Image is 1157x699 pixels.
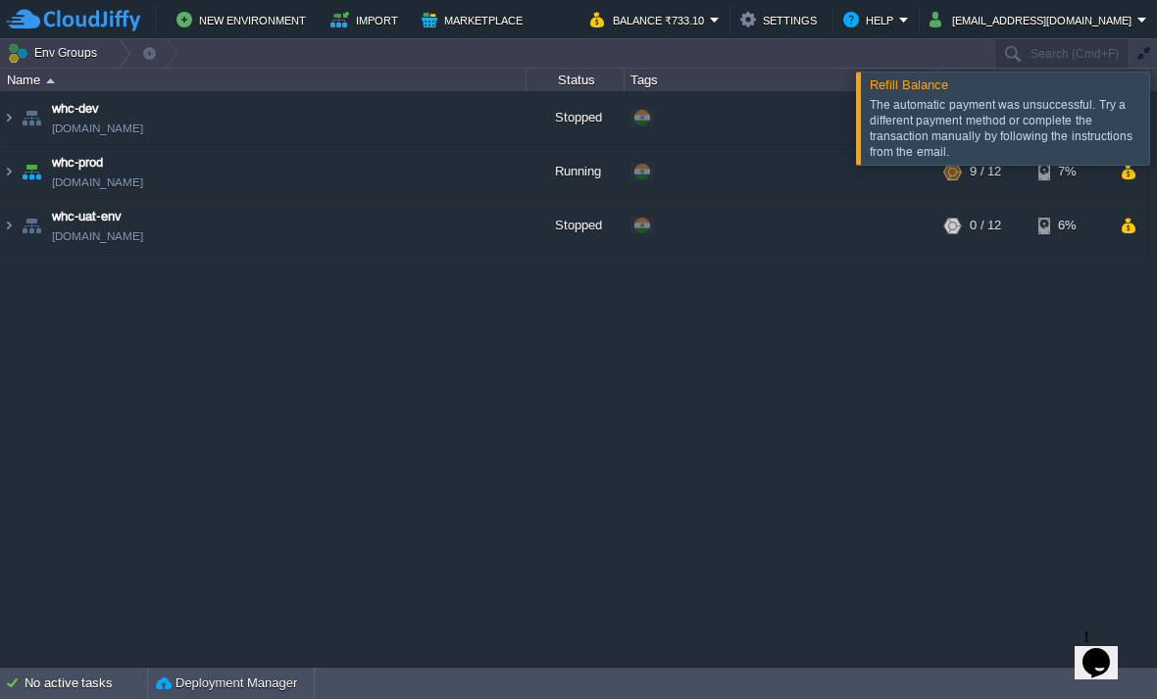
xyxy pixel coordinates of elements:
[970,145,1001,198] div: 9 / 12
[422,8,528,31] button: Marketplace
[176,8,312,31] button: New Environment
[626,69,937,91] div: Tags
[843,8,899,31] button: Help
[930,8,1137,31] button: [EMAIL_ADDRESS][DOMAIN_NAME]
[1,145,17,198] img: AMDAwAAAACH5BAEAAAAALAAAAAABAAEAAAICRAEAOw==
[1,199,17,252] img: AMDAwAAAACH5BAEAAAAALAAAAAABAAEAAAICRAEAOw==
[7,8,140,32] img: CloudJiffy
[25,668,147,699] div: No active tasks
[52,99,99,119] a: whc-dev
[156,674,297,693] button: Deployment Manager
[52,207,122,226] a: whc-uat-env
[52,153,103,173] a: whc-prod
[527,145,625,198] div: Running
[7,39,104,67] button: Env Groups
[590,8,710,31] button: Balance ₹733.10
[18,91,45,144] img: AMDAwAAAACH5BAEAAAAALAAAAAABAAEAAAICRAEAOw==
[970,199,1001,252] div: 0 / 12
[1038,199,1102,252] div: 6%
[527,91,625,144] div: Stopped
[52,119,143,138] a: [DOMAIN_NAME]
[330,8,404,31] button: Import
[870,77,948,92] span: Refill Balance
[1038,145,1102,198] div: 7%
[870,97,1144,160] div: The automatic payment was unsuccessful. Try a different payment method or complete the transactio...
[1,91,17,144] img: AMDAwAAAACH5BAEAAAAALAAAAAABAAEAAAICRAEAOw==
[52,173,143,192] a: [DOMAIN_NAME]
[527,199,625,252] div: Stopped
[2,69,526,91] div: Name
[46,78,55,83] img: AMDAwAAAACH5BAEAAAAALAAAAAABAAEAAAICRAEAOw==
[1075,621,1137,679] iframe: chat widget
[18,145,45,198] img: AMDAwAAAACH5BAEAAAAALAAAAAABAAEAAAICRAEAOw==
[939,69,1146,91] div: Usage
[528,69,624,91] div: Status
[52,226,143,246] a: [DOMAIN_NAME]
[18,199,45,252] img: AMDAwAAAACH5BAEAAAAALAAAAAABAAEAAAICRAEAOw==
[740,8,823,31] button: Settings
